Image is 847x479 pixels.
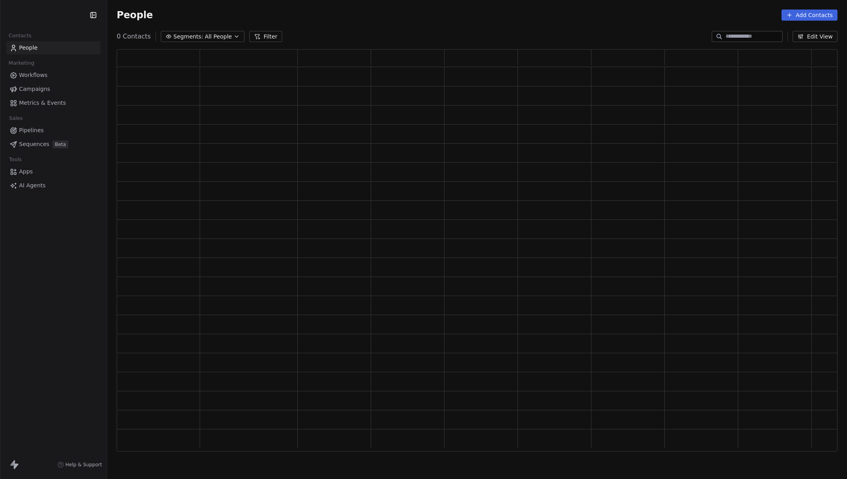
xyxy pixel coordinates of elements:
button: Filter [249,31,282,42]
span: Apps [19,167,33,176]
span: People [19,44,38,52]
span: Help & Support [65,462,102,468]
span: Segments: [173,33,203,41]
span: Workflows [19,71,48,79]
a: Campaigns [6,83,100,96]
a: Workflows [6,69,100,82]
span: Beta [52,140,68,148]
span: 0 Contacts [117,32,151,41]
a: SequencesBeta [6,138,100,151]
a: Help & Support [58,462,102,468]
button: Add Contacts [782,10,837,21]
span: People [117,9,153,21]
span: Campaigns [19,85,50,93]
span: AI Agents [19,181,46,190]
span: Sales [6,112,26,124]
span: Pipelines [19,126,44,135]
a: Pipelines [6,124,100,137]
a: Metrics & Events [6,96,100,110]
span: Tools [6,154,25,165]
span: Marketing [5,57,38,69]
a: AI Agents [6,179,100,192]
a: Apps [6,165,100,178]
button: Edit View [793,31,837,42]
span: Contacts [5,30,35,42]
span: All People [205,33,232,41]
span: Metrics & Events [19,99,66,107]
span: Sequences [19,140,49,148]
a: People [6,41,100,54]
